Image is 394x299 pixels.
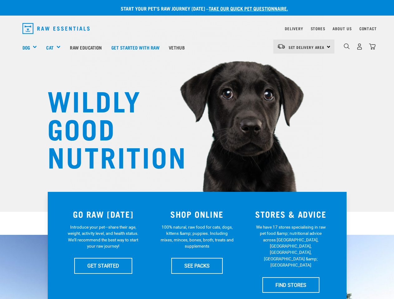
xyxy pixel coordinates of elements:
img: home-icon-1@2x.png [344,43,350,49]
h3: STORES & ADVICE [248,209,334,219]
a: Delivery [285,27,303,30]
h3: GO RAW [DATE] [60,209,147,219]
a: Raw Education [65,35,106,60]
p: Introduce your pet—share their age, weight, activity level, and health status. We'll recommend th... [66,224,140,249]
a: Cat [46,44,53,51]
a: Stores [311,27,325,30]
a: Get started with Raw [107,35,164,60]
span: Set Delivery Area [289,46,325,48]
a: take our quick pet questionnaire. [209,7,288,10]
h3: SHOP ONLINE [154,209,240,219]
nav: dropdown navigation [17,21,377,36]
h1: WILDLY GOOD NUTRITION [47,86,172,170]
a: SEE PACKS [171,258,223,273]
a: Contact [359,27,377,30]
a: About Us [333,27,352,30]
img: van-moving.png [277,44,285,49]
a: Dog [22,44,30,51]
a: GET STARTED [74,258,132,273]
a: FIND STORES [262,277,319,293]
img: Raw Essentials Logo [22,23,90,34]
a: Vethub [164,35,189,60]
p: We have 17 stores specialising in raw pet food &amp; nutritional advice across [GEOGRAPHIC_DATA],... [254,224,328,268]
img: home-icon@2x.png [369,43,376,50]
img: user.png [356,43,363,50]
p: 100% natural, raw food for cats, dogs, kittens &amp; puppies. Including mixes, minces, bones, bro... [160,224,234,249]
